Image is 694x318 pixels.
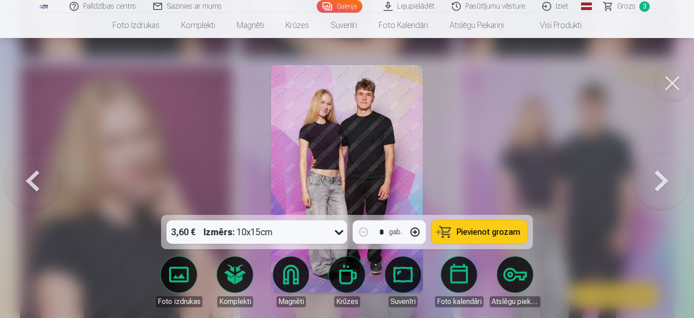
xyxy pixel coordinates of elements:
[439,13,515,38] a: Atslēgu piekariņi
[490,296,540,307] div: Atslēgu piekariņi
[170,13,226,38] a: Komplekti
[490,256,540,307] a: Atslēgu piekariņi
[277,296,306,307] div: Magnēti
[102,13,170,38] a: Foto izdrukas
[457,228,520,236] span: Pievienot grozam
[210,256,260,307] a: Komplekti
[156,296,202,307] div: Foto izdrukas
[39,4,49,9] img: /fa1
[204,226,235,238] strong: Izmērs :
[435,296,483,307] div: Foto kalendāri
[275,13,320,38] a: Krūzes
[167,220,200,244] div: 3,60 €
[617,1,636,12] span: Grozs
[320,13,368,38] a: Suvenīri
[389,227,403,237] div: gab.
[378,256,428,307] a: Suvenīri
[368,13,439,38] a: Foto kalendāri
[334,296,360,307] div: Krūzes
[266,256,316,307] a: Magnēti
[515,13,592,38] a: Visi produkti
[434,256,484,307] a: Foto kalendāri
[217,296,253,307] div: Komplekti
[204,220,273,244] div: 10x15cm
[431,220,528,244] button: Pievienot grozam
[639,1,650,12] span: 3
[154,256,204,307] a: Foto izdrukas
[389,296,417,307] div: Suvenīri
[322,256,372,307] a: Krūzes
[226,13,275,38] a: Magnēti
